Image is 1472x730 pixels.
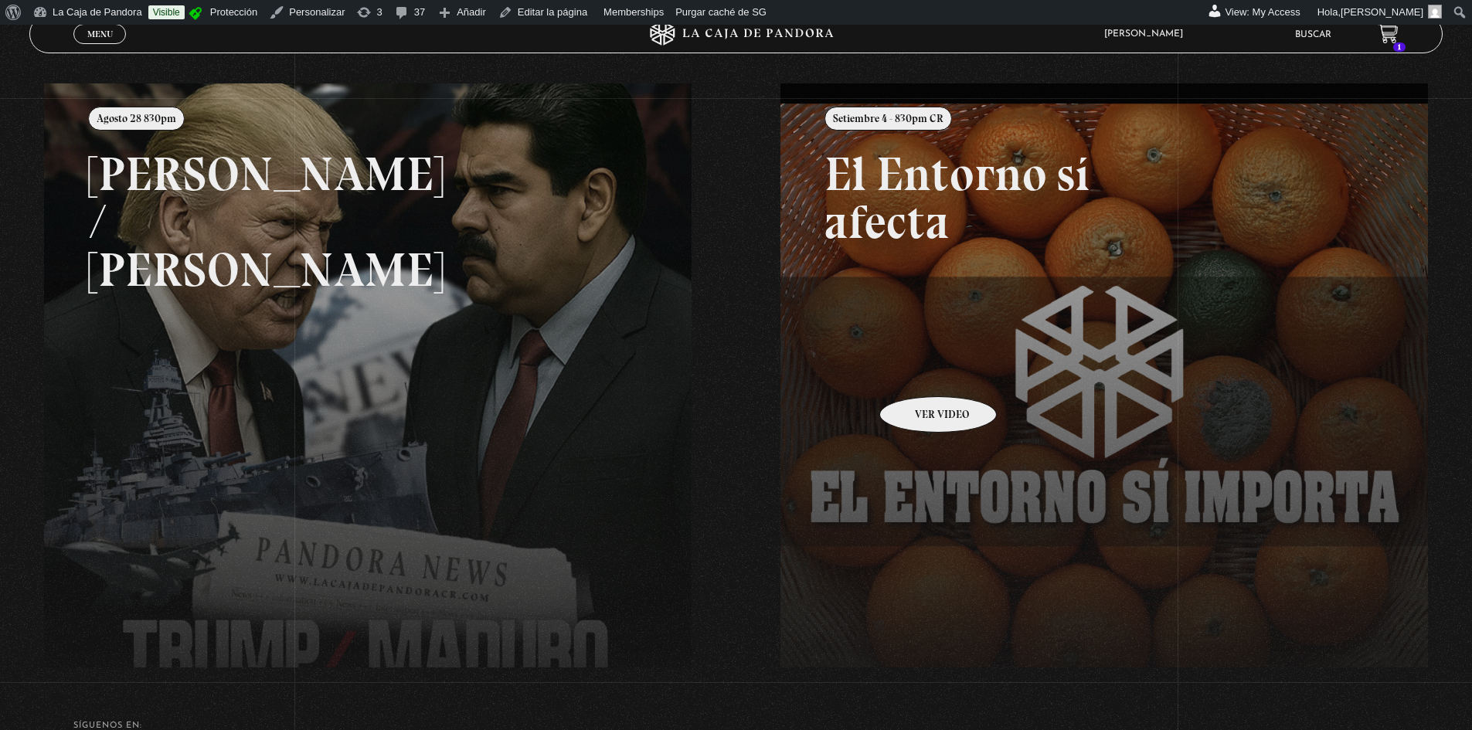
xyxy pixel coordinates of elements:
span: [PERSON_NAME] [1341,6,1423,18]
span: [PERSON_NAME] [1096,29,1198,39]
span: Menu [87,29,113,39]
h4: SÍguenos en: [73,722,1399,730]
a: Buscar [1295,30,1331,39]
a: Visible [148,5,185,19]
a: 1 [1378,23,1399,44]
span: Cerrar [82,42,118,53]
span: 1 [1393,42,1406,52]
